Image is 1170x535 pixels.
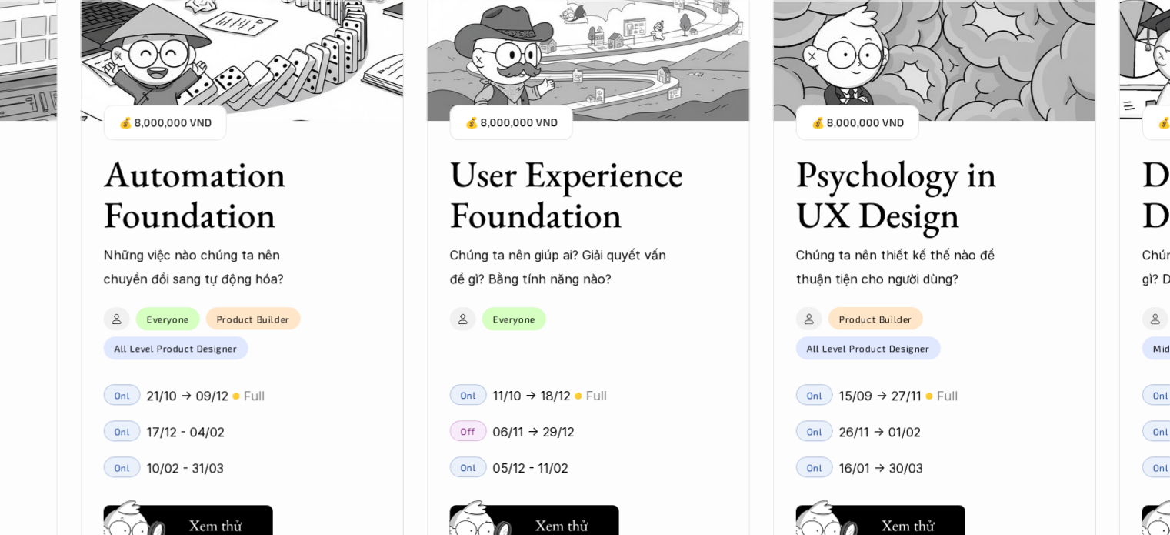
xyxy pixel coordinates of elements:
[796,153,1035,235] h3: Psychology in UX Design
[216,313,289,324] p: Product Builder
[806,426,822,436] p: Onl
[493,313,535,324] p: Everyone
[806,462,822,473] p: Onl
[461,426,476,436] p: Off
[493,420,575,443] p: 06/11 -> 29/12
[147,420,225,443] p: 17/12 - 04/02
[806,390,822,400] p: Onl
[115,343,238,353] p: All Level Product Designer
[937,384,958,407] p: Full
[575,390,582,402] p: 🟡
[460,390,476,400] p: Onl
[119,112,212,133] p: 💰 8,000,000 VND
[232,390,240,402] p: 🟡
[465,112,558,133] p: 💰 8,000,000 VND
[450,243,673,290] p: Chúng ta nên giúp ai? Giải quyết vấn đề gì? Bằng tính năng nào?
[1152,390,1168,400] p: Onl
[807,343,930,353] p: All Level Product Designer
[450,153,688,235] h3: User Experience Foundation
[493,456,568,480] p: 05/12 - 11/02
[839,313,912,324] p: Product Builder
[104,243,327,290] p: Những việc nào chúng ta nên chuyển đổi sang tự động hóa?
[586,384,607,407] p: Full
[839,384,922,407] p: 15/09 -> 27/11
[1152,426,1168,436] p: Onl
[104,153,342,235] h3: Automation Foundation
[147,456,224,480] p: 10/02 - 31/03
[147,384,228,407] p: 21/10 -> 09/12
[460,462,476,473] p: Onl
[812,112,904,133] p: 💰 8,000,000 VND
[839,420,921,443] p: 26/11 -> 01/02
[925,390,933,402] p: 🟡
[244,384,265,407] p: Full
[147,313,189,324] p: Everyone
[1152,462,1168,473] p: Onl
[796,243,1019,290] p: Chúng ta nên thiết kế thế nào để thuận tiện cho người dùng?
[493,384,571,407] p: 11/10 -> 18/12
[839,456,923,480] p: 16/01 -> 30/03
